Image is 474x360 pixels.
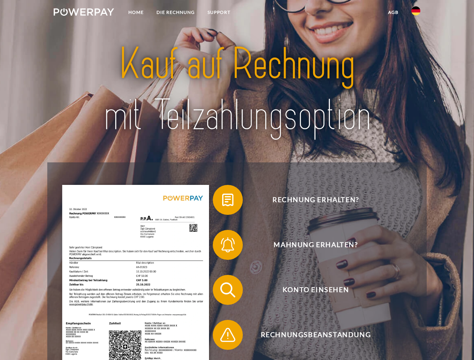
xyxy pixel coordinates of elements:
span: Konto einsehen [224,275,408,305]
button: Konto einsehen [213,275,408,305]
a: SUPPORT [201,6,237,19]
img: qb_bill.svg [218,190,237,209]
span: Mahnung erhalten? [224,230,408,260]
img: title-powerpay_de.svg [72,36,402,144]
a: Home [122,6,150,19]
button: Mahnung erhalten? [213,230,408,260]
span: Rechnungsbeanstandung [224,320,408,350]
a: DIE RECHNUNG [150,6,201,19]
img: qb_bell.svg [218,235,237,254]
img: qb_search.svg [218,280,237,299]
img: qb_warning.svg [218,325,237,344]
button: Rechnungsbeanstandung [213,320,408,350]
a: agb [382,6,405,19]
span: Rechnung erhalten? [224,185,408,215]
img: de [411,6,420,15]
button: Rechnung erhalten? [213,185,408,215]
img: logo-powerpay-white.svg [54,8,114,16]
